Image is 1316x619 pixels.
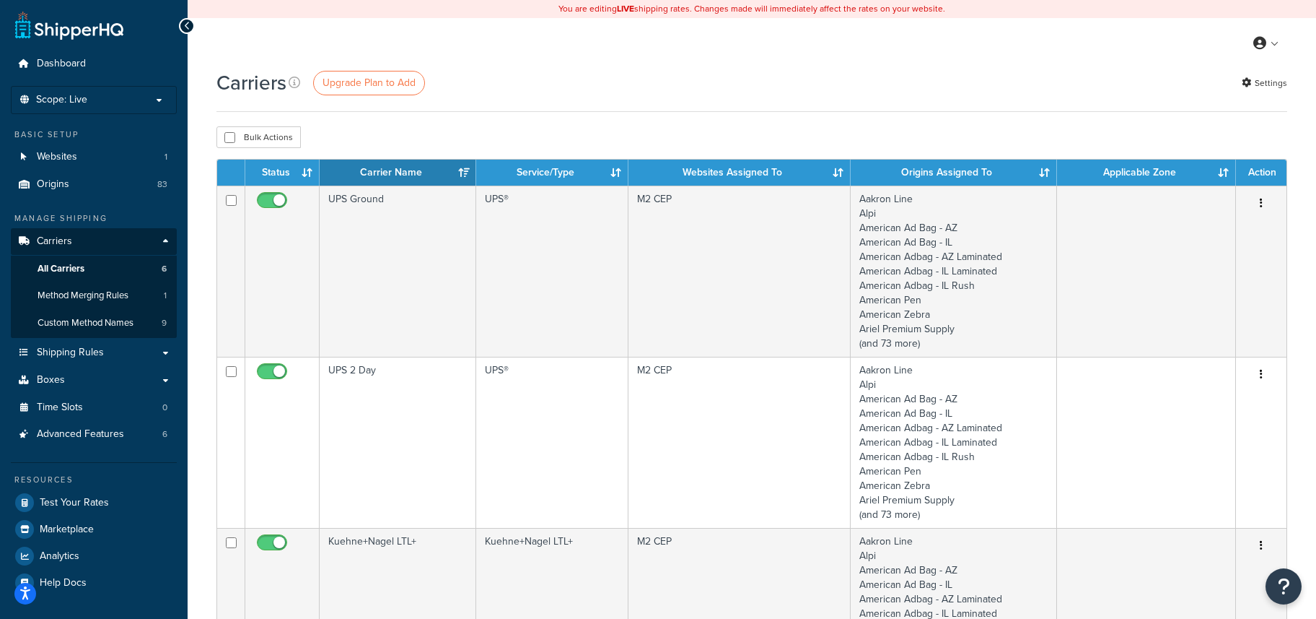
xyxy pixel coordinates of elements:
a: Method Merging Rules 1 [11,282,177,309]
span: All Carriers [38,263,84,275]
span: Origins [37,178,69,191]
li: Custom Method Names [11,310,177,337]
span: Help Docs [40,577,87,589]
span: 9 [162,317,167,329]
span: Test Your Rates [40,497,109,509]
td: UPS 2 Day [320,357,476,528]
td: UPS® [476,186,629,357]
li: Time Slots [11,394,177,421]
th: Status: activate to sort column ascending [245,160,320,186]
span: Dashboard [37,58,86,70]
a: Advanced Features 6 [11,421,177,448]
th: Applicable Zone: activate to sort column ascending [1057,160,1236,186]
th: Carrier Name: activate to sort column ascending [320,160,476,186]
td: M2 CEP [628,186,850,357]
span: Time Slots [37,402,83,414]
span: Boxes [37,374,65,386]
li: All Carriers [11,256,177,282]
li: Method Merging Rules [11,282,177,309]
div: Manage Shipping [11,212,177,225]
span: Custom Method Names [38,317,133,329]
a: Dashboard [11,51,177,77]
button: Open Resource Center [1265,568,1302,605]
th: Action [1236,160,1286,186]
span: Websites [37,151,77,163]
div: Resources [11,474,177,486]
a: Boxes [11,367,177,394]
span: Method Merging Rules [38,290,128,302]
li: Websites [11,144,177,170]
b: LIVE [617,2,634,15]
td: Aakron Line Alpi American Ad Bag - AZ American Ad Bag - IL American Adbag - AZ Laminated American... [851,186,1058,357]
button: Bulk Actions [216,126,301,148]
th: Origins Assigned To: activate to sort column ascending [851,160,1058,186]
span: 1 [164,151,167,163]
li: Advanced Features [11,421,177,448]
a: Marketplace [11,516,177,542]
a: Time Slots 0 [11,394,177,421]
span: 6 [162,263,167,275]
span: Upgrade Plan to Add [323,75,416,90]
a: All Carriers 6 [11,256,177,282]
span: Shipping Rules [37,347,104,359]
span: Advanced Features [37,428,124,441]
li: Origins [11,171,177,198]
th: Service/Type: activate to sort column ascending [476,160,629,186]
span: 1 [164,290,167,302]
div: Basic Setup [11,129,177,141]
td: M2 CEP [628,357,850,528]
a: Origins 83 [11,171,177,198]
a: Settings [1242,73,1287,93]
a: ShipperHQ Home [15,11,123,40]
span: Marketplace [40,524,94,536]
span: 0 [162,402,167,414]
td: Aakron Line Alpi American Ad Bag - AZ American Ad Bag - IL American Adbag - AZ Laminated American... [851,357,1058,528]
span: 83 [157,178,167,191]
span: 6 [162,428,167,441]
span: Analytics [40,550,79,563]
a: Test Your Rates [11,490,177,516]
a: Help Docs [11,570,177,596]
td: UPS® [476,357,629,528]
a: Shipping Rules [11,339,177,366]
h1: Carriers [216,69,286,97]
span: Scope: Live [36,94,87,106]
a: Websites 1 [11,144,177,170]
th: Websites Assigned To: activate to sort column ascending [628,160,850,186]
a: Upgrade Plan to Add [313,71,425,95]
li: Carriers [11,228,177,338]
td: UPS Ground [320,186,476,357]
a: Analytics [11,543,177,569]
a: Custom Method Names 9 [11,310,177,337]
span: Carriers [37,235,72,248]
a: Carriers [11,228,177,255]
